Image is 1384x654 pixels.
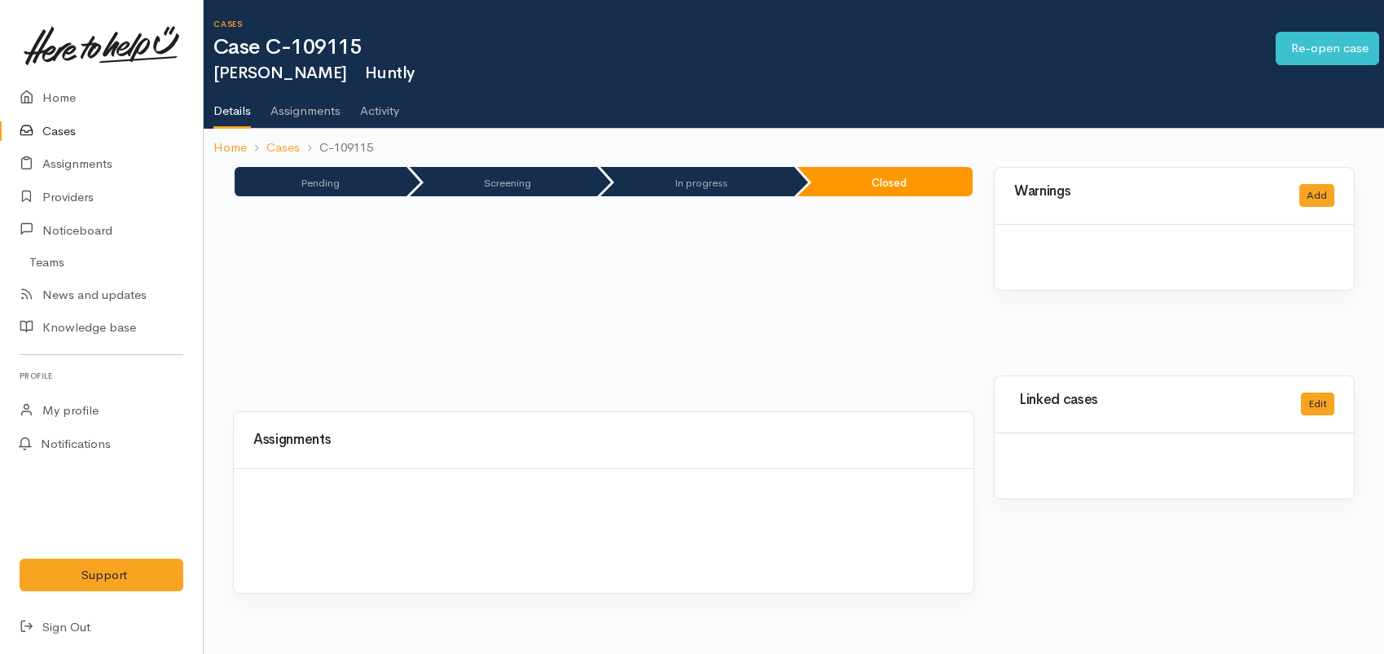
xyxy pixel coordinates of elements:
h3: Linked cases [1014,393,1281,408]
button: Support [20,559,183,592]
h3: Assignments [253,432,954,448]
a: Activity [360,82,399,128]
h6: Profile [20,365,183,387]
li: Screening [410,167,598,196]
nav: breadcrumb [204,129,1384,167]
a: Assignments [270,82,341,128]
h3: Warnings [1014,184,1280,200]
li: In progress [600,167,794,196]
h2: [PERSON_NAME] [213,64,1276,82]
li: C-109115 [300,138,373,157]
a: Cases [266,138,300,157]
li: Closed [797,167,973,196]
button: Add [1299,184,1334,208]
li: Pending [235,167,406,196]
button: Edit [1301,393,1334,416]
a: Re-open case [1276,32,1379,65]
a: Details [213,82,251,129]
span: Huntly [357,63,415,83]
h1: Case C-109115 [213,36,1276,59]
a: Home [213,138,247,157]
h6: Cases [213,20,1276,29]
